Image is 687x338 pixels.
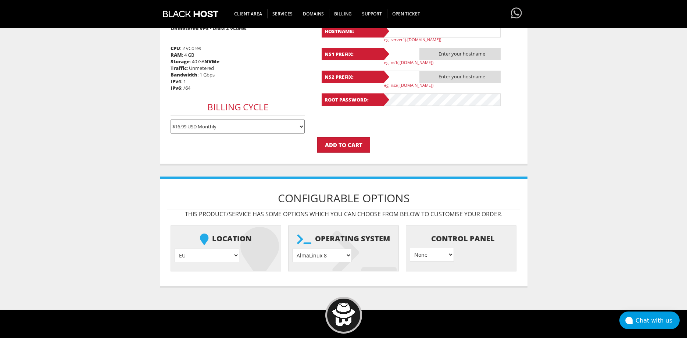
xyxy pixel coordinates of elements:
[317,137,370,153] input: Add to Cart
[171,78,181,85] b: IPv4
[357,9,387,18] span: Support
[384,37,505,42] p: eg. server1(.[DOMAIN_NAME])
[171,45,180,51] b: CPU
[171,71,197,78] b: Bandwidth
[329,9,357,18] span: Billing
[410,230,512,248] b: Control Panel
[175,230,277,249] b: Location
[167,186,520,210] h1: Configurable Options
[267,9,298,18] span: SERVICES
[636,317,680,324] div: Chat with us
[332,303,355,326] img: BlackHOST mascont, Blacky.
[384,60,505,65] p: eg. ns1(.[DOMAIN_NAME])
[298,9,329,18] span: Domains
[387,9,425,18] span: Open Ticket
[410,248,454,261] select: } } } }
[322,25,384,38] b: Hostname:
[322,48,384,60] b: NS1 Prefix:
[322,71,384,83] b: NS2 Prefix:
[292,249,352,262] select: } } } } } } } } } } } } } } } } } } } } }
[619,312,680,329] button: Chat with us
[384,82,505,88] p: eg. ns2(.[DOMAIN_NAME])
[420,48,501,60] span: Enter your hostname
[171,25,247,32] strong: Unmetered VPS - UNM 2 vCores
[171,65,187,71] b: Traffic
[322,93,384,106] b: Root Password:
[171,51,182,58] b: RAM
[171,99,305,116] h3: Billing Cycle
[171,58,190,65] b: Storage
[204,58,219,65] b: NVMe
[292,230,395,249] b: Operating system
[171,85,181,91] b: IPv6
[229,9,268,18] span: CLIENT AREA
[420,71,501,83] span: Enter your hostname
[175,249,239,262] select: } } } } } }
[167,210,520,218] p: This product/service has some options which you can choose from below to customise your order.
